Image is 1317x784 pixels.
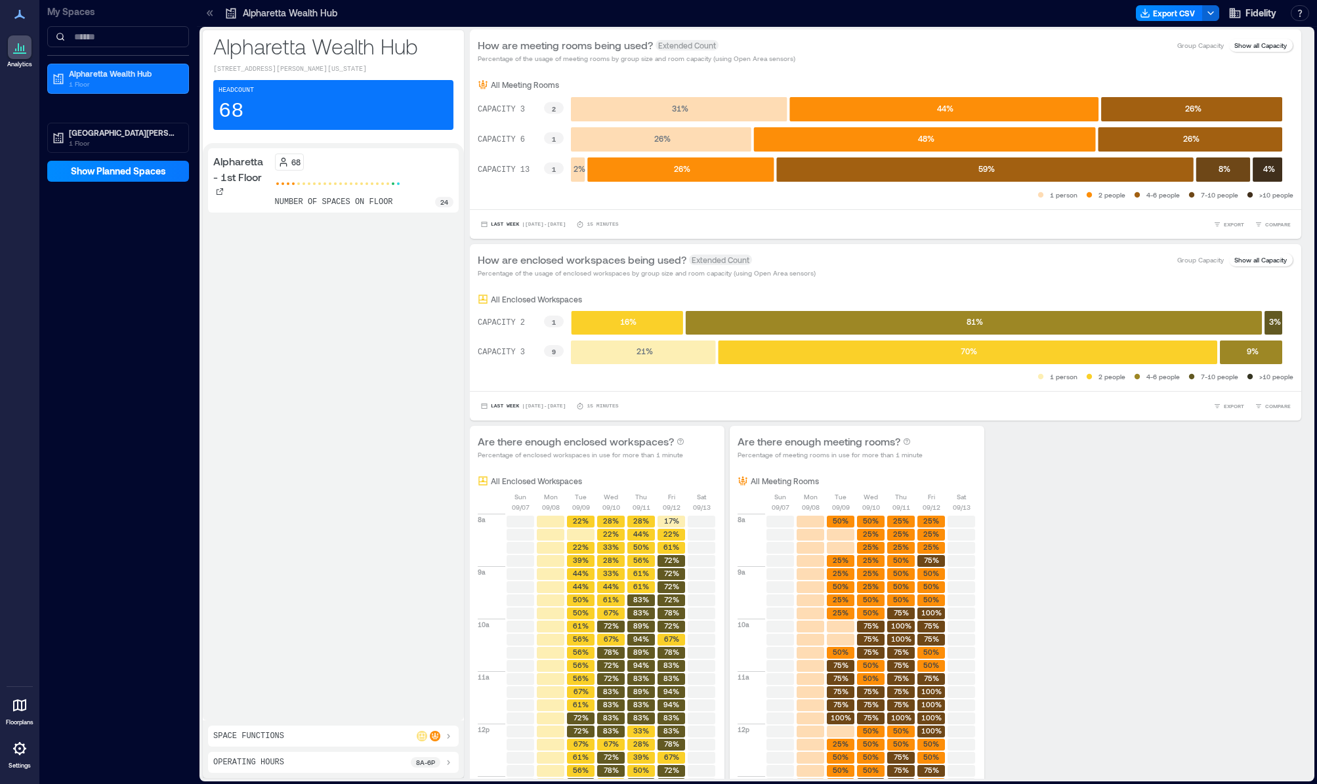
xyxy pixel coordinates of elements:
a: Analytics [3,31,36,72]
p: 09/09 [832,502,850,512]
span: COMPARE [1265,220,1291,228]
text: 25% [923,543,939,551]
text: 75% [864,687,879,695]
text: 50% [923,569,939,577]
text: 25% [893,516,909,525]
p: number of spaces on floor [275,197,393,207]
text: 78% [664,608,679,617]
button: Last Week |[DATE]-[DATE] [478,218,568,231]
p: >10 people [1259,371,1293,382]
text: 75% [924,766,939,774]
p: Percentage of the usage of enclosed workspaces by group size and room capacity (using Open Area s... [478,268,816,278]
p: Mon [804,491,818,502]
text: 75% [833,674,848,682]
text: 25% [863,543,879,551]
text: 100% [921,726,942,735]
p: 12p [478,724,490,735]
button: EXPORT [1211,218,1247,231]
text: 48 % [918,134,934,143]
text: 50% [833,582,848,590]
text: 50% [863,608,879,617]
p: Show all Capacity [1234,40,1287,51]
text: 50% [633,766,649,774]
text: 72% [604,674,619,682]
text: 50% [893,582,909,590]
p: Are there enough meeting rooms? [738,434,900,449]
p: 7-10 people [1201,190,1238,200]
text: 83% [603,687,619,695]
text: 50% [863,739,879,748]
p: 4-6 people [1146,371,1180,382]
text: 44% [633,529,649,538]
text: 56% [573,661,589,669]
text: 31 % [672,104,688,113]
p: 09/08 [542,502,560,512]
text: 22% [663,529,679,538]
text: 25% [863,569,879,577]
p: All Meeting Rooms [491,79,559,90]
text: 75% [924,674,939,682]
text: 26 % [1185,104,1202,113]
text: 4 % [1263,164,1275,173]
text: CAPACITY 2 [478,318,525,327]
text: 72% [574,713,589,722]
text: 61% [633,569,649,577]
text: 75% [894,687,909,695]
text: 50% [863,516,879,525]
text: 75% [894,674,909,682]
p: Headcount [219,85,254,96]
text: 50% [923,595,939,604]
text: 25% [923,516,939,525]
p: 09/10 [602,502,620,512]
p: 1 Floor [69,138,179,148]
p: Fri [668,491,675,502]
p: 1 person [1050,371,1077,382]
p: Percentage of the usage of meeting rooms by group size and room capacity (using Open Area sensors) [478,53,795,64]
text: 67% [574,687,589,695]
text: 78% [604,648,619,656]
text: 67% [664,753,679,761]
span: Show Planned Spaces [71,165,166,178]
text: 22% [603,529,619,538]
p: Group Capacity [1177,255,1224,265]
text: 25% [893,529,909,538]
p: How are enclosed workspaces being used? [478,252,686,268]
text: 72% [664,766,679,774]
p: All Enclosed Workspaces [491,476,582,486]
p: Thu [895,491,907,502]
text: 89% [633,621,649,630]
text: 83% [633,595,649,604]
text: 50% [863,674,879,682]
text: 61% [573,753,589,761]
p: Operating Hours [213,757,284,768]
text: 50% [923,648,939,656]
p: 2 people [1098,190,1125,200]
text: 28% [603,516,619,525]
span: COMPARE [1265,402,1291,410]
text: 83% [663,661,679,669]
text: 100% [891,621,911,630]
text: 78% [664,739,679,748]
text: 56% [633,556,649,564]
text: 72% [604,661,619,669]
text: 100% [891,634,911,643]
text: 61% [573,621,589,630]
p: >10 people [1259,190,1293,200]
text: 83% [633,713,649,722]
text: 50% [573,595,589,604]
text: 50% [833,766,848,774]
p: Show all Capacity [1234,255,1287,265]
p: Mon [544,491,558,502]
p: Percentage of enclosed workspaces in use for more than 1 minute [478,449,684,460]
text: 26 % [674,164,690,173]
p: Alpharetta Wealth Hub [69,68,179,79]
text: 25% [833,595,848,604]
text: 75% [864,648,879,656]
button: Fidelity [1224,3,1280,24]
p: Sat [697,491,706,502]
text: 75% [864,700,879,709]
p: Wed [864,491,878,502]
text: 100% [921,687,942,695]
text: 17% [664,516,679,525]
text: 75% [864,634,879,643]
